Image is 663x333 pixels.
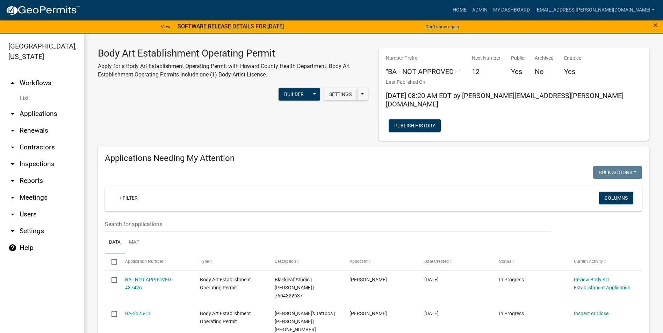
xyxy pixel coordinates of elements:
[125,311,151,316] a: BA-2025-11
[499,277,524,282] span: In Progress
[511,67,524,76] h5: Yes
[418,253,492,270] datatable-header-cell: Date Created
[8,210,17,219] i: arrow_drop_down
[472,54,500,62] p: Next Number
[178,23,284,30] strong: SOFTWARE RELEASE DETAILS FOR [DATE]
[511,54,524,62] p: Public
[8,143,17,151] i: arrow_drop_down
[564,54,582,62] p: Enabled
[98,47,368,59] h3: Body Art Establishment Operating Permit
[653,21,658,29] button: Close
[324,88,357,101] button: Settings
[386,91,624,108] span: [DATE] 08:20 AM EDT by [PERSON_NAME][EMAIL_ADDRESS][PERSON_NAME][DOMAIN_NAME]
[193,253,268,270] datatable-header-cell: Type
[275,311,335,332] span: Tommy's Tattoos | Thomas White | 765-452-7560
[472,67,500,76] h5: 12
[275,259,296,264] span: Description
[113,192,143,204] a: + Filter
[8,79,17,87] i: arrow_drop_up
[343,253,418,270] datatable-header-cell: Applicant
[349,311,387,316] span: Thomas L White
[105,231,125,254] a: Data
[424,259,449,264] span: Date Created
[8,126,17,135] i: arrow_drop_down
[125,259,163,264] span: Application Number
[386,54,461,62] p: Number Prefix
[599,192,633,204] button: Columns
[275,277,314,298] span: Blackleaf Studio | Pearce, Bradley | 7654322637
[450,3,469,17] a: Home
[268,253,343,270] datatable-header-cell: Description
[200,277,251,290] span: Body Art Establishment Operating Permit
[118,253,193,270] datatable-header-cell: Application Number
[8,244,17,252] i: help
[386,79,642,86] p: Last Published On
[490,3,533,17] a: My Dashboard
[349,277,387,282] span: Bradley Pearce
[105,253,118,270] datatable-header-cell: Select
[8,160,17,168] i: arrow_drop_down
[499,259,511,264] span: Status
[200,311,251,324] span: Body Art Establishment Operating Permit
[469,3,490,17] a: Admin
[8,193,17,202] i: arrow_drop_down
[567,253,642,270] datatable-header-cell: Current Activity
[574,311,608,316] a: Inspect or Close
[125,277,173,290] a: BA - NOT APPROVED - 487426
[535,54,554,62] p: Archived
[200,259,209,264] span: Type
[98,62,368,79] p: Apply for a Body Art Establishment Operating Permit with Howard County Health Department. Body Ar...
[389,119,441,132] button: Publish History
[423,21,462,32] button: Don't show again
[533,3,657,17] a: [EMAIL_ADDRESS][PERSON_NAME][DOMAIN_NAME]
[564,67,582,76] h5: Yes
[424,277,439,282] span: 10/03/2025
[105,153,642,163] h4: Applications Needing My Attention
[593,166,642,179] button: Bulk Actions
[574,277,630,290] a: Review Body Art Establishment Application
[535,67,554,76] h5: No
[8,177,17,185] i: arrow_drop_down
[8,227,17,235] i: arrow_drop_down
[653,20,658,30] span: ×
[424,311,439,316] span: 09/28/2025
[386,67,461,76] h5: "BA - NOT APPROVED - "
[125,231,144,254] a: Map
[574,259,603,264] span: Current Activity
[158,21,173,32] a: View
[499,311,524,316] span: In Progress
[492,253,567,270] datatable-header-cell: Status
[105,217,551,231] input: Search for applications
[389,123,441,129] wm-modal-confirm: Workflow Publish History
[349,259,368,264] span: Applicant
[279,88,309,101] button: Builder
[8,110,17,118] i: arrow_drop_down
